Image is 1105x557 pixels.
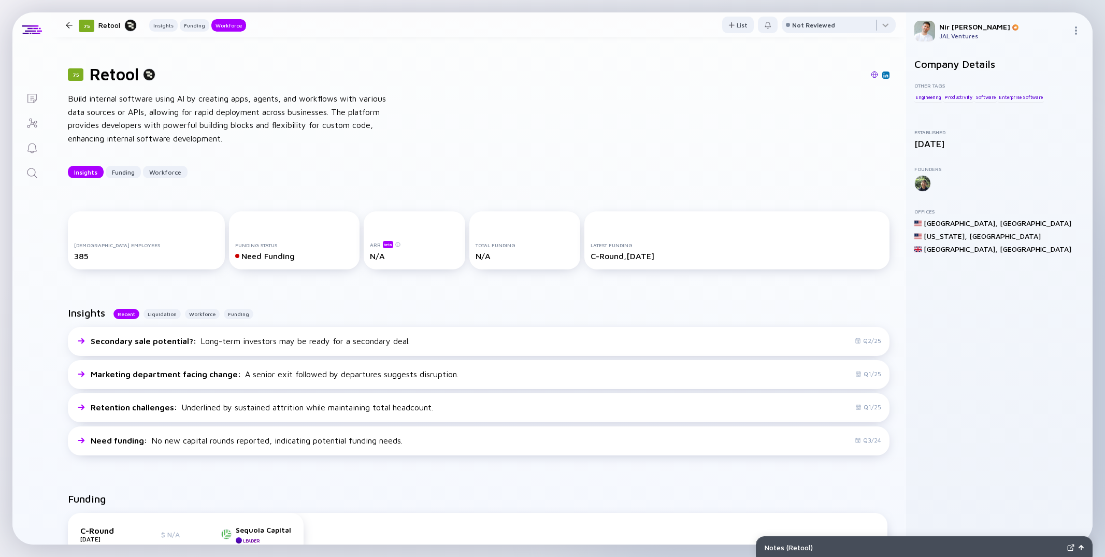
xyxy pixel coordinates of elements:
div: Nir [PERSON_NAME] [939,22,1068,31]
div: Funding [180,20,209,31]
div: Workforce [143,164,188,180]
button: List [722,17,754,33]
a: Reminders [12,135,51,160]
div: Funding [106,164,141,180]
div: ARR [370,240,459,248]
div: A senior exit followed by departures suggests disruption. [91,369,458,379]
div: Underlined by sustained attrition while maintaining total headcount. [91,403,433,412]
img: Menu [1072,26,1080,35]
div: [DATE] [80,535,132,543]
h2: Company Details [914,58,1084,70]
img: United Kingdom Flag [914,246,922,253]
div: Build internal software using AI by creating apps, agents, and workflows with various data source... [68,92,399,145]
div: [GEOGRAPHIC_DATA] , [924,219,998,227]
div: JAL Ventures [939,32,1068,40]
div: Engineering [914,92,942,102]
div: Leader [243,538,260,544]
div: C-Round [80,526,132,535]
div: Sequoia Capital [236,525,291,534]
div: [GEOGRAPHIC_DATA] , [924,245,998,253]
span: Retention challenges : [91,403,179,412]
div: C-Round, [DATE] [591,251,883,261]
span: Secondary sale potential? : [91,336,198,346]
img: Open Notes [1079,545,1084,550]
div: Retool [98,19,137,32]
div: Total Funding [476,242,574,248]
div: [US_STATE] , [924,232,967,240]
button: Insights [68,166,104,178]
span: Marketing department facing change : [91,369,243,379]
button: Recent [113,309,139,319]
span: Need funding : [91,436,149,445]
div: Long-term investors may be ready for a secondary deal. [91,336,410,346]
div: [GEOGRAPHIC_DATA] [1000,245,1071,253]
img: Retool Website [871,71,878,78]
div: $ N/A [161,530,192,539]
div: Established [914,129,1084,135]
div: [GEOGRAPHIC_DATA] [969,232,1041,240]
div: 75 [79,20,94,32]
button: Liquidation [143,309,181,319]
img: Expand Notes [1067,544,1074,551]
div: Need Funding [235,251,353,261]
button: Workforce [211,19,246,32]
h2: Funding [68,493,106,505]
h1: Retool [90,64,139,84]
div: Founders [914,166,1084,172]
div: beta [383,241,393,248]
div: No new capital rounds reported, indicating potential funding needs. [91,436,403,445]
div: Insights [68,164,104,180]
div: Latest Funding [591,242,883,248]
div: Offices [914,208,1084,215]
button: Workforce [185,309,220,319]
button: Workforce [143,166,188,178]
a: Investor Map [12,110,51,135]
img: United States Flag [914,220,922,227]
div: N/A [476,251,574,261]
h2: Insights [68,307,105,319]
div: 385 [74,251,219,261]
div: Funding Status [235,242,353,248]
button: Funding [224,309,253,319]
button: Insights [149,19,178,32]
button: Funding [180,19,209,32]
div: Insights [149,20,178,31]
div: [DATE] [914,138,1084,149]
div: Enterprise Software [998,92,1043,102]
div: [GEOGRAPHIC_DATA] [1000,219,1071,227]
div: Not Reviewed [792,21,835,29]
div: Software [974,92,996,102]
div: Other Tags [914,82,1084,89]
div: Notes ( Retool ) [765,543,1063,552]
a: Sequoia CapitalLeader [221,525,291,544]
img: United States Flag [914,233,922,240]
div: Q1/25 [855,403,881,411]
div: Productivity [943,92,973,102]
div: [DEMOGRAPHIC_DATA] Employees [74,242,219,248]
div: Q2/25 [855,337,881,345]
img: Retool Linkedin Page [883,73,888,78]
a: Lists [12,85,51,110]
div: N/A [370,251,459,261]
button: Funding [106,166,141,178]
div: Q3/24 [855,436,881,444]
div: 75 [68,68,83,81]
div: Q1/25 [855,370,881,378]
div: Workforce [211,20,246,31]
img: Nir Profile Picture [914,21,935,41]
a: Search [12,160,51,184]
